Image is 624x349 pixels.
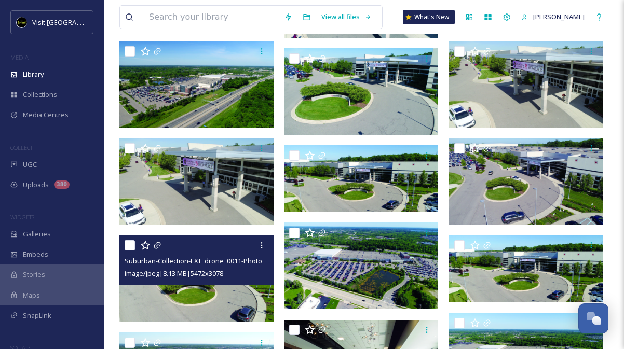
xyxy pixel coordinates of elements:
[284,145,438,213] img: Suburban-Collection-EXT_drone_0010-Photo_by_Bill_Bowen.JPG
[284,222,438,309] img: Suburban-Collection-EXT_drone_0005-Photo_by_Bill_Bowen.JPG
[23,180,49,190] span: Uploads
[316,7,377,27] a: View all files
[23,270,45,280] span: Stories
[516,7,590,27] a: [PERSON_NAME]
[449,138,603,225] img: Suburban-Collection-EXT_drone_0012-Photo_by_Bill_Bowen.JPG
[449,235,603,302] img: Suburban-Collection-EXT_drone_0010_Photo_Credit_Bill_Bowen.jpeg
[10,53,29,61] span: MEDIA
[23,311,51,320] span: SnapLink
[284,48,438,135] img: Suburban-Collection-EXT_drone_0013-Photo_by_Bill_Bowen.JPG
[23,90,57,100] span: Collections
[578,303,608,333] button: Open Chat
[533,12,585,21] span: [PERSON_NAME]
[119,138,274,225] img: Suburban-Collection-EXT_drone_0014_Photo_Credit_Bill_Bowen.jpeg
[125,269,223,278] span: image/jpeg | 8.13 MB | 5472 x 3078
[449,41,603,128] img: Suburban-Collection-EXT_drone_0014-Photo_by_Bill_Bowen.JPG
[23,110,69,120] span: Media Centres
[23,160,37,170] span: UGC
[23,249,48,259] span: Embeds
[10,213,34,221] span: WIDGETS
[54,180,70,189] div: 380
[32,17,113,27] span: Visit [GEOGRAPHIC_DATA]
[125,256,322,266] span: Suburban-Collection-EXT_drone_0011-Photo_by_Bill_Bowen.JPG
[10,144,33,151] span: COLLECT
[23,69,44,79] span: Library
[144,6,279,29] input: Search your library
[23,290,40,300] span: Maps
[119,41,274,128] img: Suburban-Collection-EXT_drone_0018-Photo_by_Bill_Bowen.JPG
[23,229,51,239] span: Galleries
[17,17,27,27] img: VISIT%20DETROIT%20LOGO%20-%20BLACK%20BACKGROUND.png
[403,10,455,24] a: What's New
